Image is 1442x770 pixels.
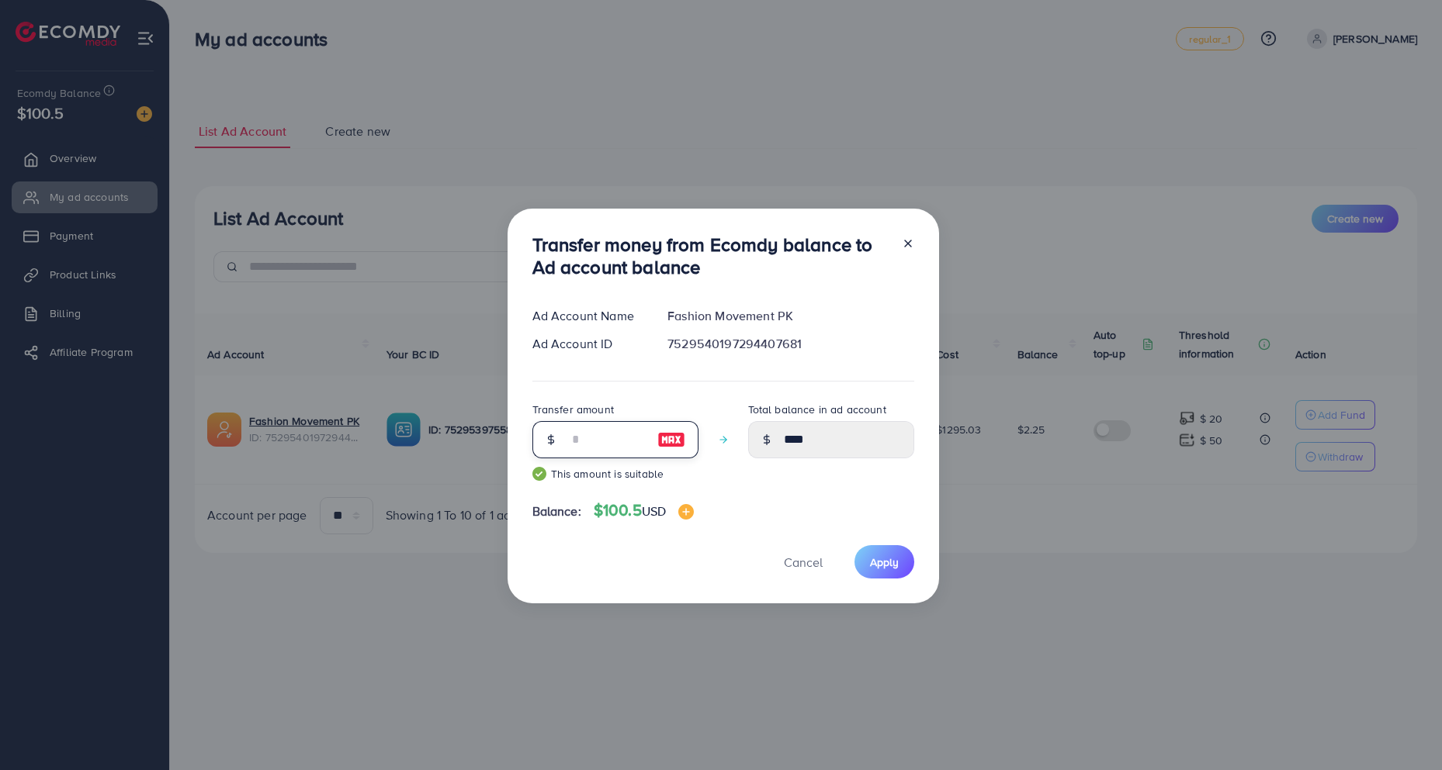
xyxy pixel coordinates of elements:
span: Cancel [784,554,823,571]
span: Apply [870,554,899,570]
div: 7529540197294407681 [655,335,926,353]
div: Ad Account ID [520,335,656,353]
div: Ad Account Name [520,307,656,325]
label: Total balance in ad account [748,402,886,417]
button: Cancel [764,545,842,578]
span: USD [642,502,666,520]
h4: $100.5 [594,501,694,520]
span: Balance: [532,502,581,520]
img: guide [532,467,546,481]
img: image [678,504,694,520]
img: image [657,430,685,449]
small: This amount is suitable [532,466,698,482]
label: Transfer amount [532,402,614,417]
button: Apply [854,545,914,578]
h3: Transfer money from Ecomdy balance to Ad account balance [532,233,889,278]
div: Fashion Movement PK [655,307,926,325]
